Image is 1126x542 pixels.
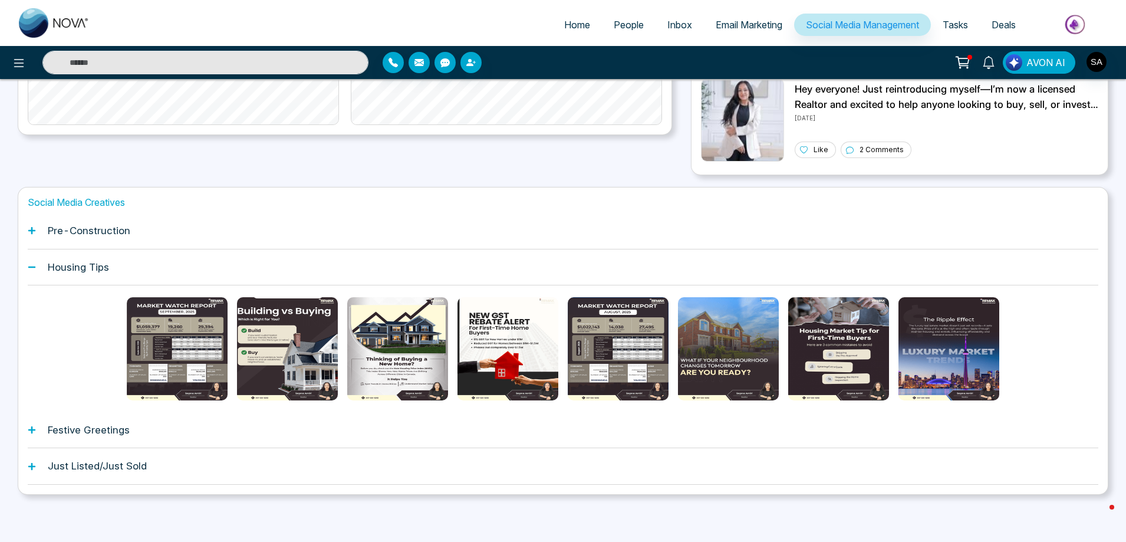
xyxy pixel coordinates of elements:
p: 2 Comments [860,144,904,155]
span: Social Media Management [806,19,919,31]
button: AVON AI [1003,51,1075,74]
a: Home [552,14,602,36]
h1: Festive Greetings [48,424,130,436]
a: Email Marketing [704,14,794,36]
h1: Just Listed/Just Sold [48,460,147,472]
h1: Pre-Construction [48,225,130,236]
span: Home [564,19,590,31]
iframe: Intercom live chat [1086,502,1114,530]
span: Email Marketing [716,19,782,31]
img: User Avatar [1087,52,1107,72]
p: [DATE] [795,112,1098,123]
p: Hey everyone! Just reintroducing myself—I’m now a licensed Realtor and excited to help anyone loo... [795,82,1098,112]
p: Like [814,144,828,155]
span: Deals [992,19,1016,31]
a: Inbox [656,14,704,36]
h1: Housing Tips [48,261,109,273]
a: Social Media Management [794,14,931,36]
span: AVON AI [1026,55,1065,70]
h1: Social Media Creatives [28,197,1098,208]
a: People [602,14,656,36]
img: Nova CRM Logo [19,8,90,38]
a: Deals [980,14,1028,36]
span: Tasks [943,19,968,31]
a: Tasks [931,14,980,36]
img: Unable to load img. [701,78,784,162]
img: Lead Flow [1006,54,1022,71]
span: People [614,19,644,31]
span: Inbox [667,19,692,31]
img: Market-place.gif [1033,11,1119,38]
